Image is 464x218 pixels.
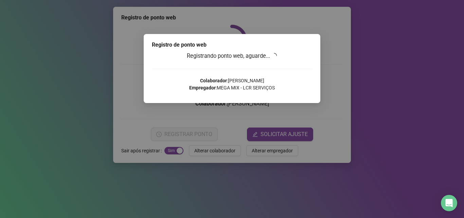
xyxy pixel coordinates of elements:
h3: Registrando ponto web, aguarde... [152,52,312,61]
p: : [PERSON_NAME] : MEGA MIX - LCR SERVIÇOS [152,77,312,91]
div: Registro de ponto web [152,41,312,49]
strong: Empregador [189,85,216,90]
strong: Colaborador [200,78,227,83]
span: loading [271,52,278,60]
div: Open Intercom Messenger [441,195,457,211]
